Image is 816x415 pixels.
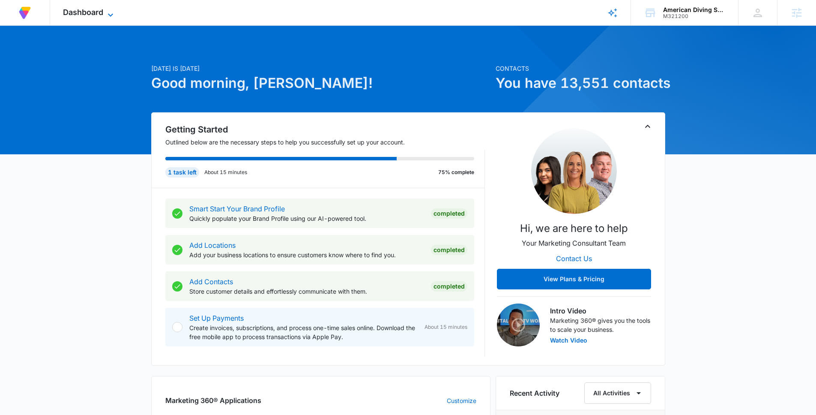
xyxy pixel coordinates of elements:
[165,167,199,177] div: 1 task left
[189,214,424,223] p: Quickly populate your Brand Profile using our AI-powered tool.
[33,51,77,56] div: Domain Overview
[63,8,103,17] span: Dashboard
[520,221,628,236] p: Hi, we are here to help
[431,208,467,219] div: Completed
[663,6,726,13] div: account name
[584,382,651,404] button: All Activities
[14,14,21,21] img: logo_orange.svg
[547,248,601,269] button: Contact Us
[496,73,665,93] h1: You have 13,551 contacts
[165,395,261,406] h2: Marketing 360® Applications
[165,138,485,147] p: Outlined below are the necessary steps to help you successfully set up your account.
[424,323,467,331] span: About 15 minutes
[431,245,467,255] div: Completed
[151,64,490,73] p: [DATE] is [DATE]
[165,123,485,136] h2: Getting Started
[95,51,144,56] div: Keywords by Traffic
[438,168,474,176] p: 75% complete
[23,50,30,57] img: tab_domain_overview_orange.svg
[550,306,651,316] h3: Intro Video
[431,281,467,292] div: Completed
[189,323,418,341] p: Create invoices, subscriptions, and process one-time sales online. Download the free mobile app t...
[550,316,651,334] p: Marketing 360® gives you the tools to scale your business.
[643,121,653,132] button: Toggle Collapse
[85,50,92,57] img: tab_keywords_by_traffic_grey.svg
[447,396,476,405] a: Customize
[17,5,33,21] img: Volusion
[22,22,94,29] div: Domain: [DOMAIN_NAME]
[151,73,490,93] h1: Good morning, [PERSON_NAME]!
[496,64,665,73] p: Contacts
[510,388,559,398] h6: Recent Activity
[189,277,233,286] a: Add Contacts
[189,250,424,259] p: Add your business locations to ensure customers know where to find you.
[204,168,247,176] p: About 15 minutes
[497,304,540,346] img: Intro Video
[189,241,236,250] a: Add Locations
[189,204,285,213] a: Smart Start Your Brand Profile
[24,14,42,21] div: v 4.0.25
[550,337,587,343] button: Watch Video
[189,287,424,296] p: Store customer details and effortlessly communicate with them.
[14,22,21,29] img: website_grey.svg
[497,269,651,289] button: View Plans & Pricing
[522,238,626,248] p: Your Marketing Consultant Team
[663,13,726,19] div: account id
[189,314,244,322] a: Set Up Payments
